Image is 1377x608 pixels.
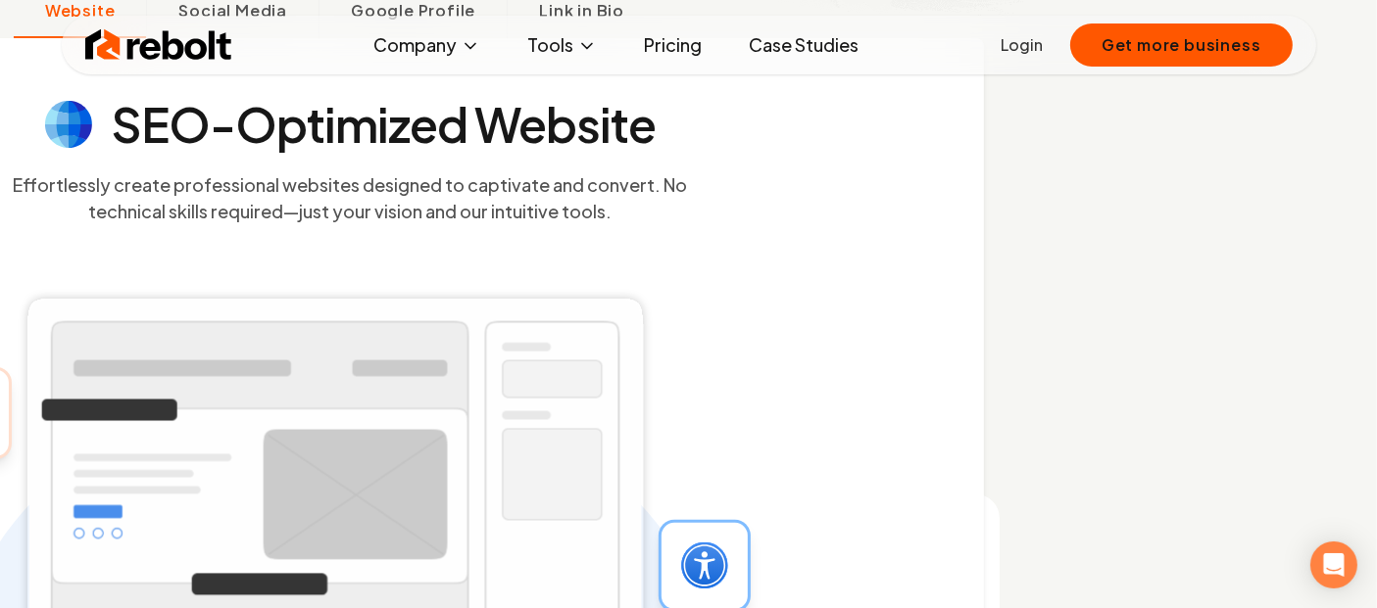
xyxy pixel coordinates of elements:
a: Login [1001,33,1043,57]
div: Open Intercom Messenger [1310,541,1357,588]
a: Pricing [628,25,717,65]
button: Tools [512,25,613,65]
button: Company [358,25,496,65]
button: Get more business [1070,23,1293,67]
h4: SEO-Optimized Website [112,101,657,148]
a: Case Studies [733,25,874,65]
img: Rebolt Logo [85,25,232,65]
